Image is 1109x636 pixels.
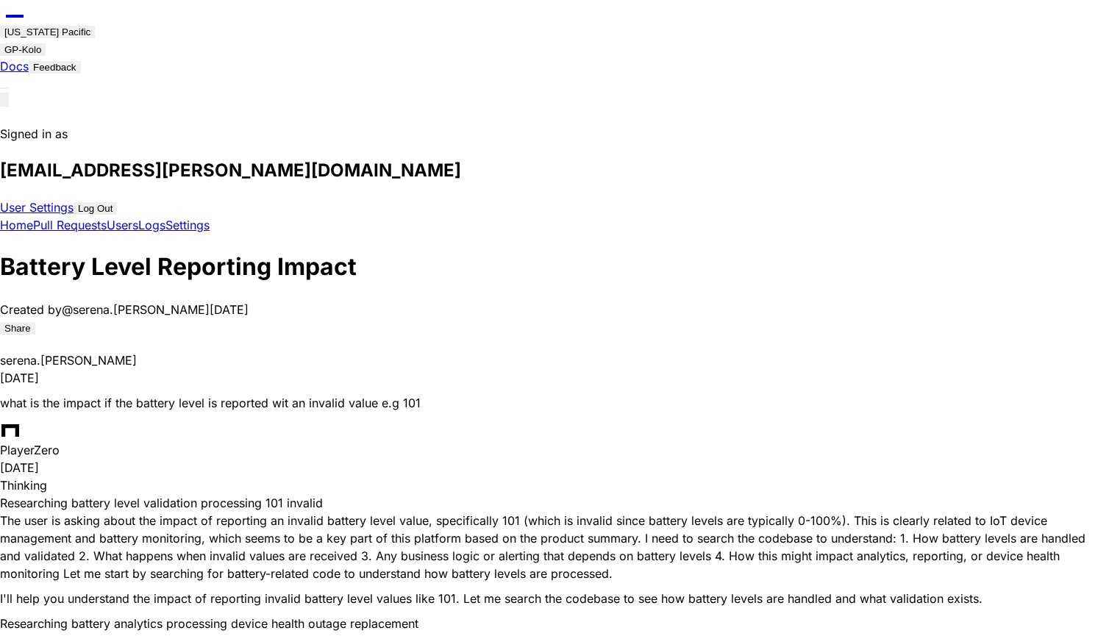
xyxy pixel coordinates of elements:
[62,302,73,317] span: @
[29,61,81,74] button: Feedback
[138,218,165,232] a: Logs
[4,44,41,55] div: GP-Kolo
[4,26,90,37] div: [US_STATE] Pacific
[73,302,210,317] span: serena.[PERSON_NAME]
[74,202,117,215] button: Log Out
[107,218,138,232] a: Users
[33,218,107,232] a: Pull Requests
[165,218,210,232] a: Settings
[210,302,249,317] span: [DATE]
